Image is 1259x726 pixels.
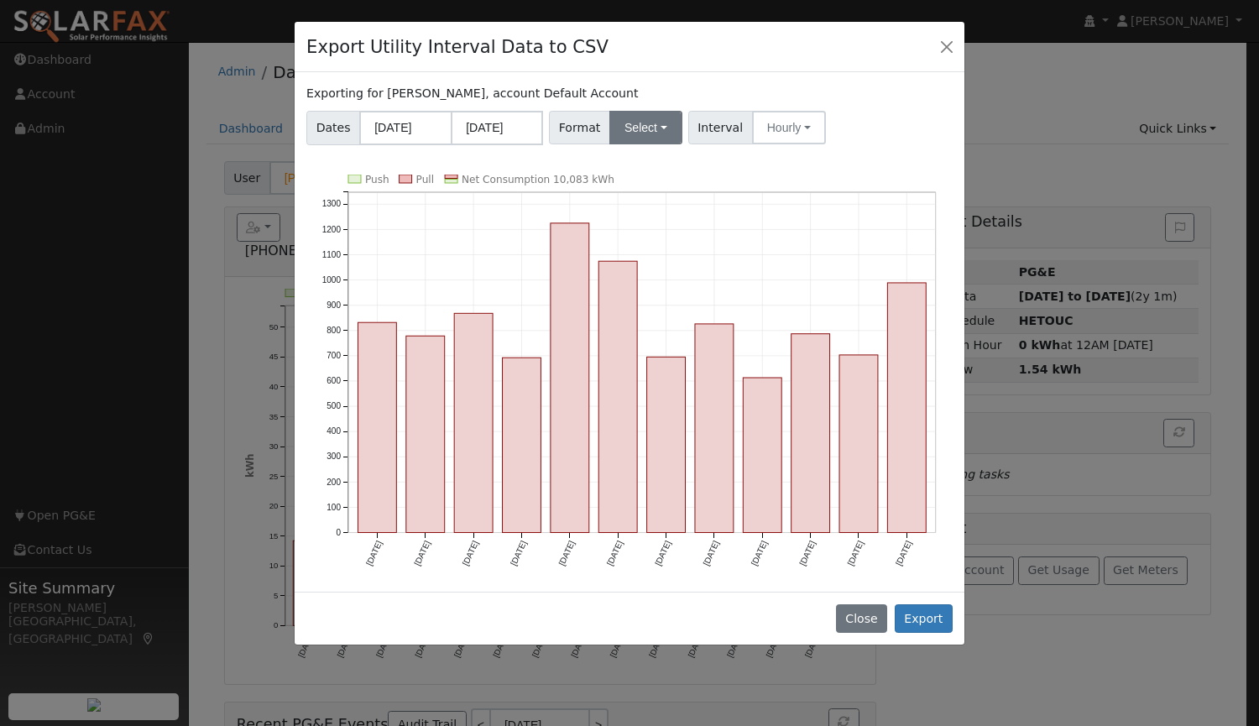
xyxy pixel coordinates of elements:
[551,223,589,533] rect: onclick=""
[605,539,624,567] text: [DATE]
[462,174,614,185] text: Net Consumption 10,083 kWh
[688,111,753,144] span: Interval
[609,111,682,144] button: Select
[895,604,953,633] button: Export
[836,604,887,633] button: Close
[888,283,927,533] rect: onclick=""
[322,275,342,285] text: 1000
[791,333,830,532] rect: onclick=""
[503,358,541,532] rect: onclick=""
[894,539,913,567] text: [DATE]
[358,322,397,532] rect: onclick=""
[598,261,637,532] rect: onclick=""
[322,224,342,233] text: 1200
[337,528,342,537] text: 0
[750,539,769,567] text: [DATE]
[306,85,638,102] label: Exporting for [PERSON_NAME], account Default Account
[327,502,341,511] text: 100
[327,351,341,360] text: 700
[413,539,432,567] text: [DATE]
[306,111,360,145] span: Dates
[752,111,826,144] button: Hourly
[839,355,878,533] rect: onclick=""
[327,452,341,461] text: 300
[365,174,389,185] text: Push
[647,357,686,532] rect: onclick=""
[549,111,610,144] span: Format
[327,300,341,310] text: 900
[454,313,493,532] rect: onclick=""
[327,426,341,436] text: 400
[364,539,384,567] text: [DATE]
[695,324,734,533] rect: onclick=""
[327,401,341,410] text: 500
[702,539,721,567] text: [DATE]
[935,34,959,58] button: Close
[327,326,341,335] text: 800
[797,539,817,567] text: [DATE]
[327,376,341,385] text: 600
[557,539,577,567] text: [DATE]
[416,174,434,185] text: Pull
[509,539,528,567] text: [DATE]
[327,477,341,486] text: 200
[306,34,609,60] h4: Export Utility Interval Data to CSV
[461,539,480,567] text: [DATE]
[653,539,672,567] text: [DATE]
[322,249,342,259] text: 1100
[846,539,865,567] text: [DATE]
[406,336,445,532] rect: onclick=""
[743,378,781,533] rect: onclick=""
[322,199,342,208] text: 1300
